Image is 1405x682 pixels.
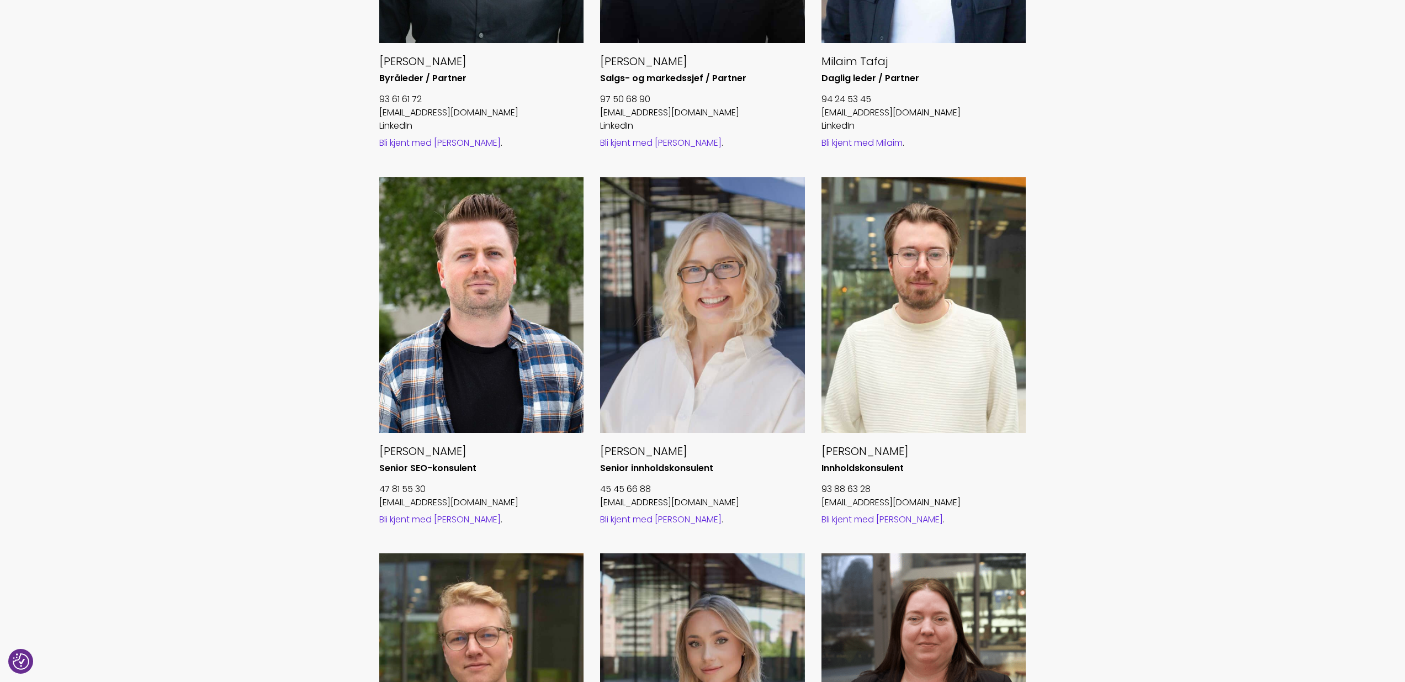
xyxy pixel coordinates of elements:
a: Bli kjent med [PERSON_NAME] [600,136,722,149]
h5: Milaim Tafaj [821,54,1026,68]
h5: [PERSON_NAME] [379,444,584,458]
p: 45 45 66 88 [600,483,805,496]
div: . [821,514,1026,526]
h5: [PERSON_NAME] [821,444,1026,458]
a: [EMAIL_ADDRESS][DOMAIN_NAME] [600,496,739,509]
a: LinkedIn [600,119,633,132]
h6: Byråleder / Partner [379,73,584,84]
h5: [PERSON_NAME] [600,444,805,458]
a: Bli kjent med [PERSON_NAME] [379,513,501,526]
a: [EMAIL_ADDRESS][DOMAIN_NAME] [821,496,961,509]
h6: Daglig leder / Partner [821,73,1026,84]
div: . [379,137,584,149]
div: . [600,137,805,149]
a: [EMAIL_ADDRESS][DOMAIN_NAME] [379,106,518,119]
h6: Salgs- og markedssjef / Partner [600,73,805,84]
h5: [PERSON_NAME] [379,54,584,68]
a: Bli kjent med [PERSON_NAME] [821,513,943,526]
h6: Senior innholdskonsulent [600,463,805,474]
p: 47 81 55 30 [379,483,584,496]
a: [EMAIL_ADDRESS][DOMAIN_NAME] [821,106,961,119]
h6: Senior SEO-konsulent [379,463,584,474]
div: . [600,514,805,526]
h6: Innholdskonsulent [821,463,1026,474]
a: Bli kjent med [PERSON_NAME] [379,136,501,149]
div: . [821,137,1026,149]
a: LinkedIn [379,119,412,132]
a: [EMAIL_ADDRESS][DOMAIN_NAME] [379,496,518,509]
div: . [379,514,584,526]
a: Bli kjent med Milaim [821,136,903,149]
a: [EMAIL_ADDRESS][DOMAIN_NAME] [600,106,739,119]
h5: [PERSON_NAME] [600,54,805,68]
p: 93 88 63 28 [821,483,1026,496]
button: Samtykkepreferanser [13,653,29,670]
a: LinkedIn [821,119,855,132]
a: Bli kjent med [PERSON_NAME] [600,513,722,526]
img: Revisit consent button [13,653,29,670]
